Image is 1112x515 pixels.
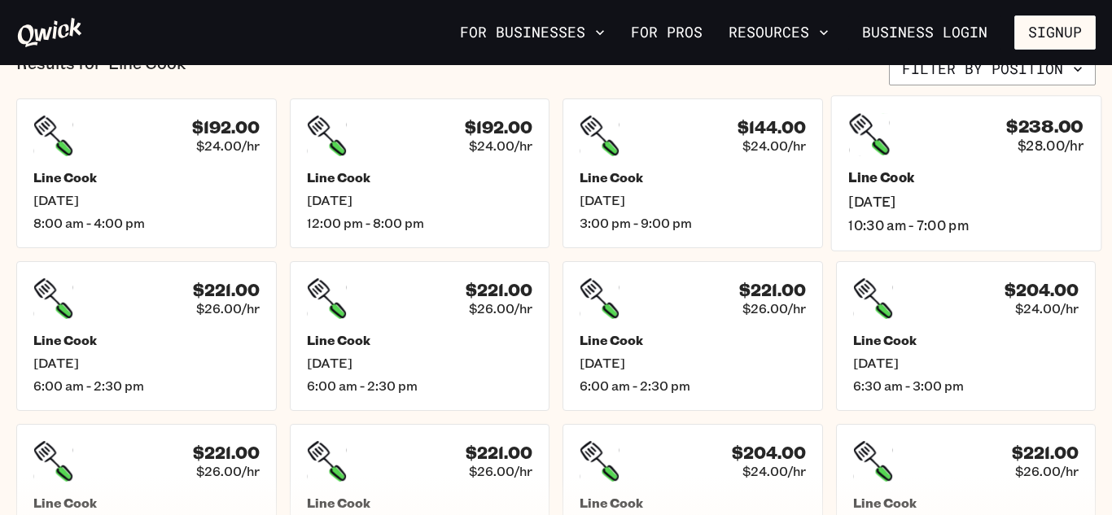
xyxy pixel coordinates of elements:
h4: $221.00 [1012,443,1079,463]
a: $192.00$24.00/hrLine Cook[DATE]8:00 am - 4:00 pm [16,98,277,248]
span: $26.00/hr [469,463,532,479]
span: [DATE] [33,355,260,371]
h4: $238.00 [1006,116,1084,137]
span: $26.00/hr [742,300,806,316]
h4: $221.00 [466,280,532,300]
span: 6:00 am - 2:30 pm [307,378,533,394]
button: For Businesses [453,19,611,46]
span: $28.00/hr [1017,137,1083,154]
h4: $221.00 [193,280,260,300]
span: $26.00/hr [196,463,260,479]
span: 3:00 pm - 9:00 pm [580,215,806,231]
h4: $144.00 [738,117,806,137]
a: $221.00$26.00/hrLine Cook[DATE]6:00 am - 2:30 pm [563,261,823,411]
span: $26.00/hr [1015,463,1079,479]
h5: Line Cook [580,495,806,511]
span: $26.00/hr [469,300,532,316]
a: Business Login [848,15,1001,50]
button: Resources [722,19,835,46]
span: 6:00 am - 2:30 pm [580,378,806,394]
h4: $221.00 [466,443,532,463]
span: $24.00/hr [742,463,806,479]
h4: $221.00 [193,443,260,463]
span: $24.00/hr [742,137,806,154]
a: $144.00$24.00/hrLine Cook[DATE]3:00 pm - 9:00 pm [563,98,823,248]
h4: $192.00 [465,117,532,137]
span: [DATE] [307,192,533,208]
h4: $221.00 [739,280,806,300]
a: $238.00$28.00/hrLine Cook[DATE]10:30 am - 7:00 pm [830,95,1101,251]
h4: $192.00 [192,117,260,137]
button: Signup [1014,15,1096,50]
span: $24.00/hr [196,137,260,154]
h5: Line Cook [848,169,1084,186]
span: $24.00/hr [1015,300,1079,316]
h4: $204.00 [732,443,806,463]
a: $192.00$24.00/hrLine Cook[DATE]12:00 pm - 8:00 pm [290,98,550,248]
span: [DATE] [33,192,260,208]
h4: $204.00 [1005,280,1079,300]
h5: Line Cook [307,332,533,348]
span: 10:30 am - 7:00 pm [848,216,1084,233]
h5: Line Cook [580,169,806,185]
h5: Line Cook [33,495,260,511]
span: 8:00 am - 4:00 pm [33,215,260,231]
span: [DATE] [853,355,1079,371]
button: Filter by position [889,53,1096,85]
span: $24.00/hr [469,137,532,154]
span: [DATE] [580,192,806,208]
a: $204.00$24.00/hrLine Cook[DATE]6:30 am - 3:00 pm [836,261,1097,411]
span: 6:30 am - 3:00 pm [853,378,1079,394]
span: 6:00 am - 2:30 pm [33,378,260,394]
span: [DATE] [307,355,533,371]
span: [DATE] [848,193,1084,210]
h5: Line Cook [580,332,806,348]
h5: Line Cook [307,495,533,511]
span: $26.00/hr [196,300,260,316]
a: For Pros [624,19,709,46]
h5: Line Cook [307,169,533,185]
p: Results for "Line Cook" [16,53,193,85]
span: 12:00 pm - 8:00 pm [307,215,533,231]
span: [DATE] [580,355,806,371]
h5: Line Cook [33,169,260,185]
a: $221.00$26.00/hrLine Cook[DATE]6:00 am - 2:30 pm [290,261,550,411]
h5: Line Cook [33,332,260,348]
a: $221.00$26.00/hrLine Cook[DATE]6:00 am - 2:30 pm [16,261,277,411]
h5: Line Cook [853,332,1079,348]
h5: Line Cook [853,495,1079,511]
